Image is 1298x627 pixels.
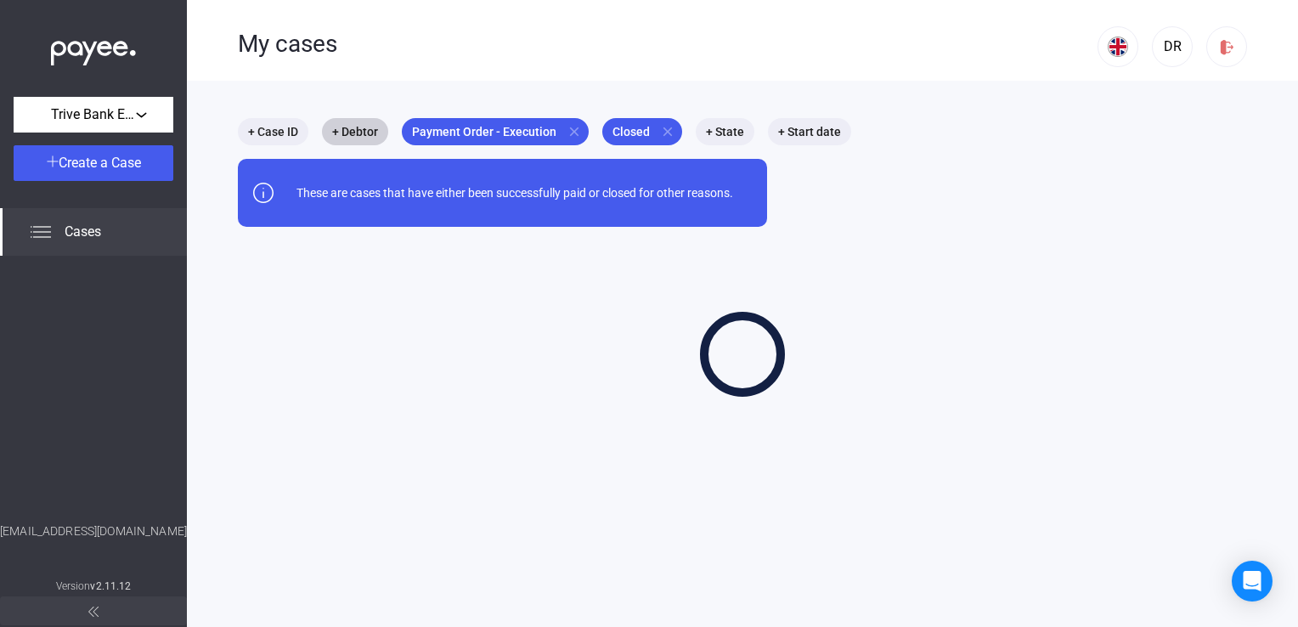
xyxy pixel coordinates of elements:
img: list.svg [31,222,51,242]
button: DR [1152,26,1193,67]
img: info-grey-outline [253,183,274,203]
img: white-payee-white-dot.svg [51,31,136,66]
mat-chip: + Start date [768,118,851,145]
strong: v2.11.12 [90,580,131,592]
img: EN [1108,37,1128,57]
button: EN [1098,26,1138,67]
img: logout-red [1218,38,1236,56]
span: Cases [65,222,101,242]
img: plus-white.svg [47,155,59,167]
div: DR [1158,37,1187,57]
span: Create a Case [59,155,141,171]
mat-chip: + Debtor [322,118,388,145]
mat-chip: Closed [602,118,682,145]
div: My cases [238,30,1098,59]
mat-chip: + State [696,118,754,145]
img: arrow-double-left-grey.svg [88,607,99,617]
button: Trive Bank Europe Zrt. [14,97,173,133]
mat-icon: close [660,124,675,139]
div: These are cases that have either been successfully paid or closed for other reasons. [284,184,733,201]
mat-chip: Payment Order - Execution [402,118,589,145]
mat-chip: + Case ID [238,118,308,145]
button: logout-red [1206,26,1247,67]
div: Open Intercom Messenger [1232,561,1273,602]
button: Create a Case [14,145,173,181]
span: Trive Bank Europe Zrt. [51,104,136,125]
mat-icon: close [567,124,582,139]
